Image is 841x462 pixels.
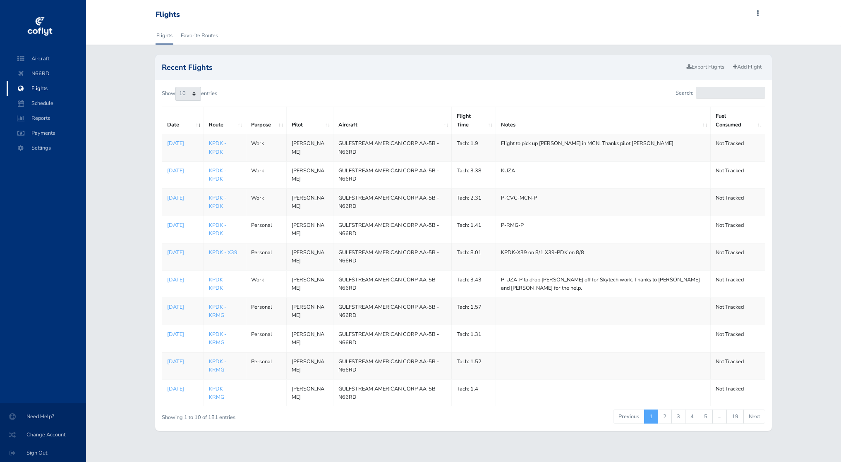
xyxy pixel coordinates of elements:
[180,26,219,45] a: Favorite Routes
[246,298,286,325] td: Personal
[496,107,711,134] th: Notes: activate to sort column ascending
[167,248,199,257] a: [DATE]
[209,303,226,319] a: KPDK - KRMG
[452,352,496,379] td: Tach: 1.52
[286,379,333,406] td: [PERSON_NAME]
[209,249,237,256] a: KPDK - X39
[10,427,76,442] span: Change Account
[246,188,286,216] td: Work
[333,188,452,216] td: GULFSTREAM AMERICAN CORP AA-5B - N66RD
[286,134,333,162] td: [PERSON_NAME]
[209,167,226,183] a: KPDK - KPDK
[167,167,199,175] a: [DATE]
[175,87,201,101] select: Showentries
[333,352,452,379] td: GULFSTREAM AMERICAN CORP AA-5B - N66RD
[209,385,226,401] a: KPDK - KRMG
[209,276,226,292] a: KPDK - KPDK
[333,325,452,352] td: GULFSTREAM AMERICAN CORP AA-5B - N66RD
[711,216,765,243] td: Not Tracked
[167,276,199,284] a: [DATE]
[743,410,765,424] a: Next
[452,325,496,352] td: Tach: 1.31
[286,270,333,298] td: [PERSON_NAME]
[711,270,765,298] td: Not Tracked
[167,357,199,366] a: [DATE]
[699,410,713,424] a: 5
[711,298,765,325] td: Not Tracked
[15,141,78,155] span: Settings
[671,410,685,424] a: 3
[452,298,496,325] td: Tach: 1.57
[209,140,226,155] a: KPDK - KPDK
[167,139,199,148] a: [DATE]
[246,107,286,134] th: Purpose: activate to sort column ascending
[696,87,765,99] input: Search:
[156,26,173,45] a: Flights
[452,107,496,134] th: Flight Time: activate to sort column ascending
[333,107,452,134] th: Aircraft: activate to sort column ascending
[246,243,286,270] td: Personal
[496,216,711,243] td: P-RMG-P
[496,243,711,270] td: KPDK-X39 on 8/1 X39-PDK on 8/8
[162,87,217,101] label: Show entries
[246,325,286,352] td: Personal
[246,270,286,298] td: Work
[452,188,496,216] td: Tach: 2.31
[452,216,496,243] td: Tach: 1.41
[246,134,286,162] td: Work
[10,445,76,460] span: Sign Out
[496,188,711,216] td: P-CVC-MCN-P
[685,410,699,424] a: 4
[452,270,496,298] td: Tach: 3.43
[658,410,672,424] a: 2
[286,216,333,243] td: [PERSON_NAME]
[15,96,78,111] span: Schedule
[711,134,765,162] td: Not Tracked
[286,325,333,352] td: [PERSON_NAME]
[711,107,765,134] th: Fuel Consumed: activate to sort column ascending
[167,385,199,393] a: [DATE]
[286,162,333,189] td: [PERSON_NAME]
[496,270,711,298] td: P-UZA-P to drop [PERSON_NAME] off for Skytech work. Thanks to [PERSON_NAME] and [PERSON_NAME] for...
[167,303,199,311] a: [DATE]
[162,107,204,134] th: Date: activate to sort column ascending
[209,194,226,210] a: KPDK - KPDK
[711,352,765,379] td: Not Tracked
[286,298,333,325] td: [PERSON_NAME]
[167,330,199,338] a: [DATE]
[496,134,711,162] td: Flight to pick up [PERSON_NAME] in MCN. Thanks pilot [PERSON_NAME]
[711,188,765,216] td: Not Tracked
[333,298,452,325] td: GULFSTREAM AMERICAN CORP AA-5B - N66RD
[711,162,765,189] td: Not Tracked
[209,221,226,237] a: KPDK - KPDK
[333,379,452,406] td: GULFSTREAM AMERICAN CORP AA-5B - N66RD
[162,64,683,71] h2: Recent Flights
[683,61,728,73] a: Export Flights
[15,81,78,96] span: Flights
[333,270,452,298] td: GULFSTREAM AMERICAN CORP AA-5B - N66RD
[209,358,226,374] a: KPDK - KRMG
[729,61,765,73] a: Add Flight
[15,51,78,66] span: Aircraft
[452,379,496,406] td: Tach: 1.4
[167,221,199,229] a: [DATE]
[711,243,765,270] td: Not Tracked
[10,409,76,424] span: Need Help?
[246,216,286,243] td: Personal
[452,134,496,162] td: Tach: 1.9
[167,194,199,202] a: [DATE]
[286,107,333,134] th: Pilot: activate to sort column ascending
[333,216,452,243] td: GULFSTREAM AMERICAN CORP AA-5B - N66RD
[246,352,286,379] td: Personal
[286,188,333,216] td: [PERSON_NAME]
